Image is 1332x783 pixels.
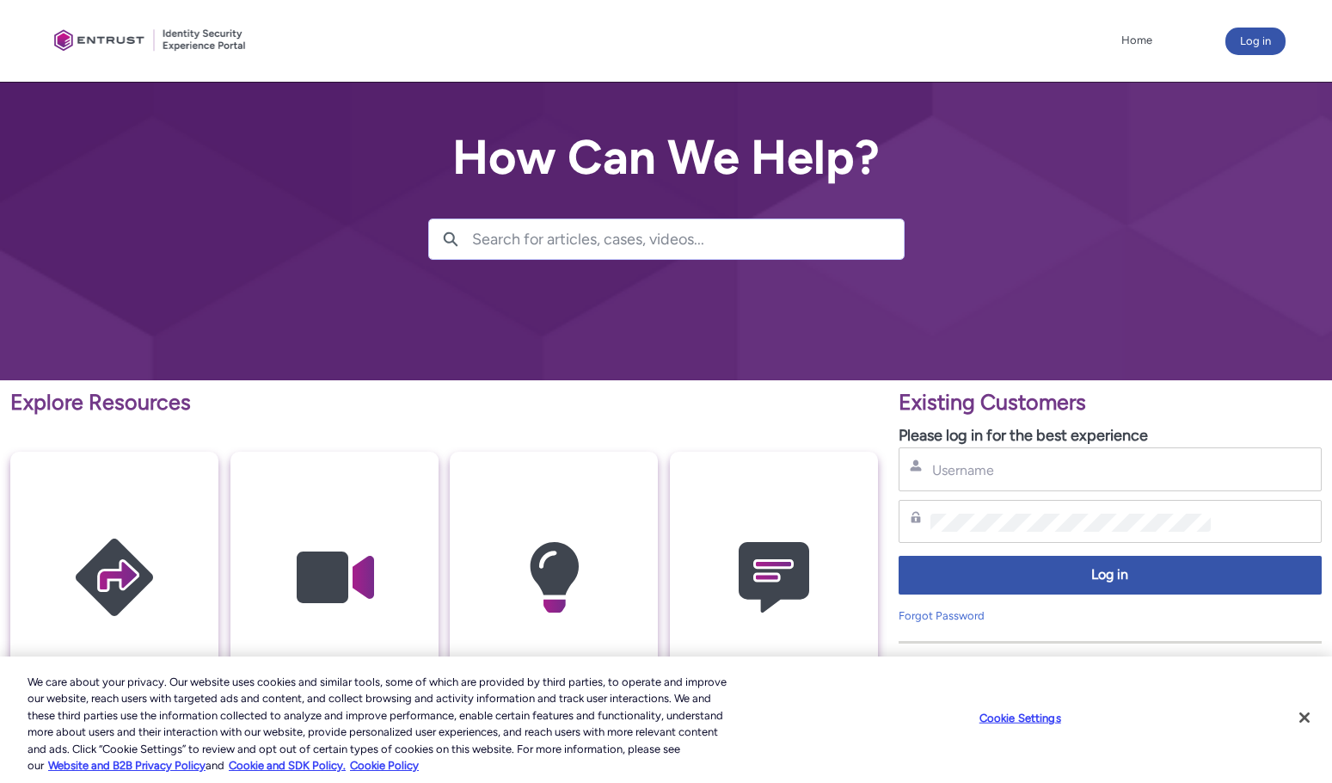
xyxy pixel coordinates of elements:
[48,759,206,772] a: More information about our cookie policy., opens in a new tab
[910,565,1311,585] span: Log in
[899,556,1322,595] button: Log in
[472,219,904,259] input: Search for articles, cases, videos...
[428,131,905,184] h2: How Can We Help?
[28,674,733,774] div: We care about your privacy. Our website uses cookies and similar tools, some of which are provide...
[930,461,1211,479] input: Username
[899,386,1322,419] p: Existing Customers
[899,609,985,622] a: Forgot Password
[967,701,1074,736] button: Cookie Settings
[429,219,472,259] button: Search
[1117,28,1157,53] a: Home
[1286,699,1323,737] button: Close
[229,759,346,772] a: Cookie and SDK Policy.
[350,759,419,772] a: Cookie Policy
[692,485,856,670] img: Contact Support
[899,424,1322,447] p: Please log in for the best experience
[33,485,196,670] img: Getting Started
[10,386,878,419] p: Explore Resources
[472,485,635,670] img: Knowledge Articles
[1225,28,1286,55] button: Log in
[253,485,416,670] img: Video Guides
